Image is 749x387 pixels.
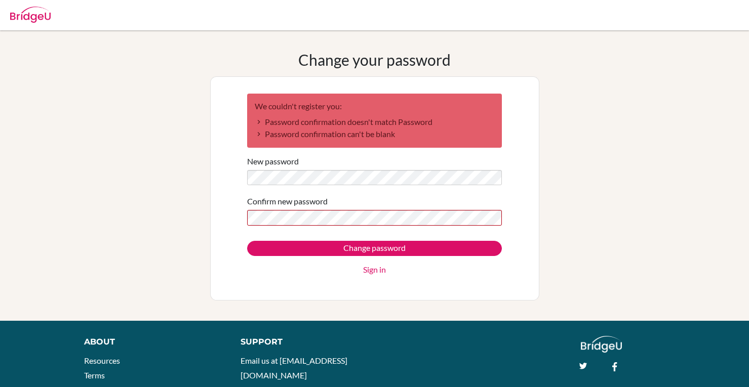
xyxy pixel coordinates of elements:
[84,370,105,380] a: Terms
[10,7,51,23] img: Bridge-U
[241,356,347,380] a: Email us at [EMAIL_ADDRESS][DOMAIN_NAME]
[84,356,120,365] a: Resources
[255,116,494,128] li: Password confirmation doesn't match Password
[298,51,451,69] h1: Change your password
[363,264,386,276] a: Sign in
[247,195,328,207] label: Confirm new password
[247,241,502,256] input: Change password
[255,101,494,111] h2: We couldn't register you:
[84,336,218,348] div: About
[255,128,494,140] li: Password confirmation can't be blank
[581,336,622,353] img: logo_white@2x-f4f0deed5e89b7ecb1c2cc34c3e3d731f90f0f143d5ea2071677605dd97b5244.png
[247,155,299,167] label: New password
[241,336,364,348] div: Support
